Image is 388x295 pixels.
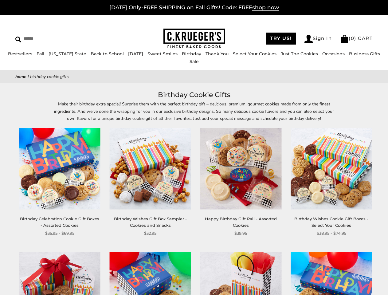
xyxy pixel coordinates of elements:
[15,34,97,43] input: Search
[349,51,380,57] a: Business Gifts
[49,51,86,57] a: [US_STATE] State
[45,230,74,237] span: $35.95 - $69.95
[109,4,279,11] a: [DATE] Only-FREE SHIPPING on Fall Gifts! Code: FREEshop now
[317,230,346,237] span: $38.95 - $74.95
[37,51,44,57] a: Fall
[30,74,69,80] span: Birthday Cookie Gifts
[322,51,345,57] a: Occasions
[110,128,191,210] img: Birthday Wishes Gift Box Sampler - Cookies and Snacks
[291,128,372,210] img: Birthday Wishes Cookie Gift Boxes - Select Your Cookies
[25,89,363,100] h1: Birthday Cookie Gifts
[205,216,277,228] a: Happy Birthday Gift Pail - Assorted Cookies
[20,216,99,228] a: Birthday Celebration Cookie Gift Boxes - Assorted Cookies
[233,51,276,57] a: Select Your Cookies
[340,35,373,41] a: (0) CART
[15,73,373,80] nav: breadcrumbs
[200,128,281,210] img: Happy Birthday Gift Pail - Assorted Cookies
[304,35,332,43] a: Sign In
[28,74,29,80] span: |
[234,230,247,237] span: $39.95
[15,74,26,80] a: Home
[252,4,279,11] span: shop now
[53,100,335,122] p: Make their birthday extra special! Surprise them with the perfect birthday gift – delicious, prem...
[19,128,100,210] img: Birthday Celebration Cookie Gift Boxes - Assorted Cookies
[190,59,199,64] a: Sale
[340,35,349,43] img: Bag
[144,230,156,237] span: $32.95
[147,51,178,57] a: Sweet Smiles
[15,37,21,42] img: Search
[351,35,355,41] span: 0
[8,51,32,57] a: Bestsellers
[266,33,296,45] a: TRY US!
[206,51,229,57] a: Thank You
[304,35,313,43] img: Account
[281,51,318,57] a: Just The Cookies
[91,51,124,57] a: Back to School
[114,216,187,228] a: Birthday Wishes Gift Box Sampler - Cookies and Snacks
[294,216,368,228] a: Birthday Wishes Cookie Gift Boxes - Select Your Cookies
[128,51,143,57] a: [DATE]
[163,29,225,49] img: C.KRUEGER'S
[182,51,201,57] a: Birthday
